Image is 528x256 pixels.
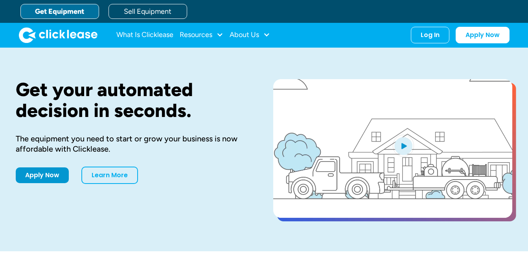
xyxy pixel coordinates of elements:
[456,27,510,43] a: Apply Now
[81,167,138,184] a: Learn More
[19,27,98,43] a: home
[421,31,440,39] div: Log In
[16,134,248,154] div: The equipment you need to start or grow your business is now affordable with Clicklease.
[273,79,512,218] a: open lightbox
[180,27,223,43] div: Resources
[16,167,69,183] a: Apply Now
[19,27,98,43] img: Clicklease logo
[20,4,99,19] a: Get Equipment
[109,4,187,19] a: Sell Equipment
[393,135,414,157] img: Blue play button logo on a light blue circular background
[16,79,248,121] h1: Get your automated decision in seconds.
[116,27,173,43] a: What Is Clicklease
[230,27,270,43] div: About Us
